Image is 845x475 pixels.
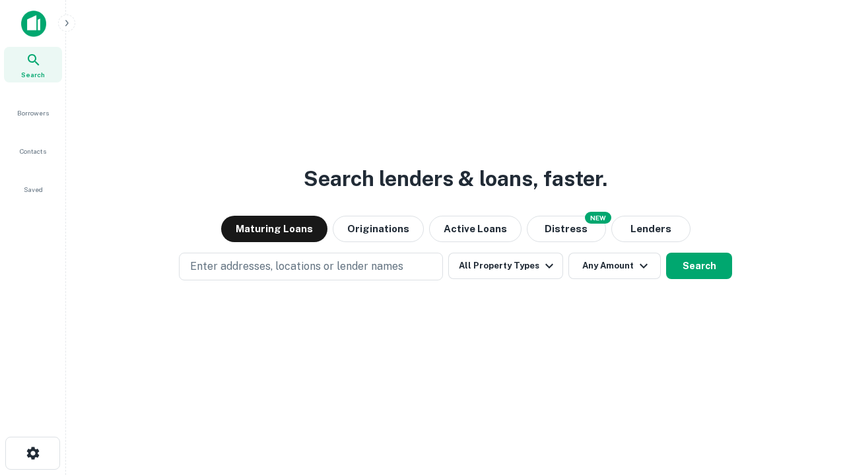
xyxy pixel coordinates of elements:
[527,216,606,242] button: Search distressed loans with lien and other non-mortgage details.
[190,259,403,274] p: Enter addresses, locations or lender names
[24,184,43,195] span: Saved
[179,253,443,280] button: Enter addresses, locations or lender names
[4,162,62,197] a: Saved
[4,123,62,159] a: Contacts
[20,146,46,156] span: Contacts
[333,216,424,242] button: Originations
[611,216,691,242] button: Lenders
[304,163,607,195] h3: Search lenders & loans, faster.
[21,69,45,80] span: Search
[4,85,62,121] a: Borrowers
[221,216,327,242] button: Maturing Loans
[448,253,563,279] button: All Property Types
[568,253,661,279] button: Any Amount
[585,212,611,224] div: NEW
[17,108,49,118] span: Borrowers
[666,253,732,279] button: Search
[429,216,522,242] button: Active Loans
[21,11,46,37] img: capitalize-icon.png
[4,47,62,82] a: Search
[779,369,845,433] iframe: Chat Widget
